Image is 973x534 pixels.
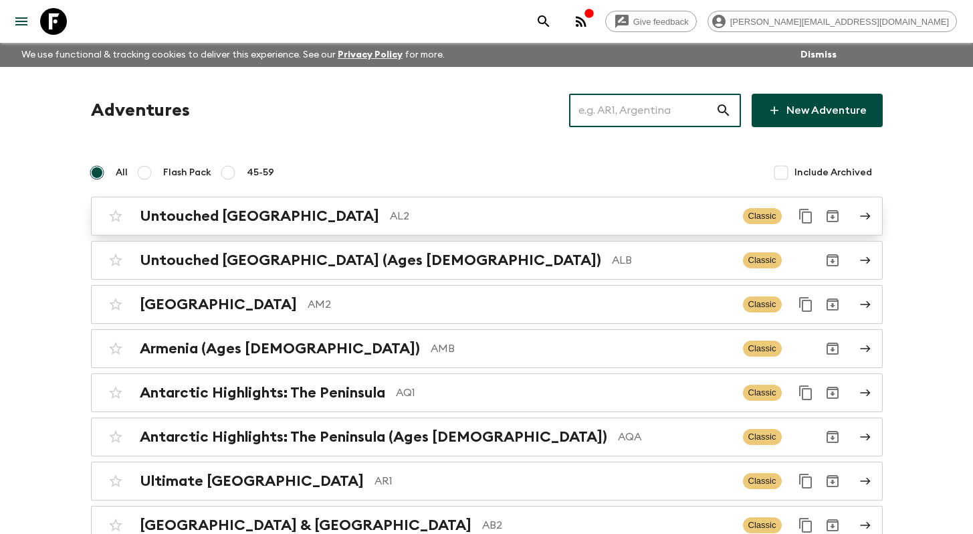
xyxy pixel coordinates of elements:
[819,379,846,406] button: Archive
[819,291,846,318] button: Archive
[605,11,697,32] a: Give feedback
[431,341,732,357] p: AMB
[91,197,883,236] a: Untouched [GEOGRAPHIC_DATA]AL2ClassicDuplicate for 45-59Archive
[91,329,883,368] a: Armenia (Ages [DEMOGRAPHIC_DATA])AMBClassicArchive
[819,424,846,450] button: Archive
[743,517,782,533] span: Classic
[618,429,732,445] p: AQA
[140,296,297,313] h2: [GEOGRAPHIC_DATA]
[140,517,471,534] h2: [GEOGRAPHIC_DATA] & [GEOGRAPHIC_DATA]
[752,94,883,127] a: New Adventure
[792,203,819,230] button: Duplicate for 45-59
[16,43,450,67] p: We use functional & tracking cookies to deliver this experience. See our for more.
[743,208,782,224] span: Classic
[797,46,840,64] button: Dismiss
[569,92,716,129] input: e.g. AR1, Argentina
[140,472,364,490] h2: Ultimate [GEOGRAPHIC_DATA]
[140,428,607,446] h2: Antarctic Highlights: The Peninsula (Ages [DEMOGRAPHIC_DATA])
[792,291,819,318] button: Duplicate for 45-59
[396,385,732,401] p: AQ1
[743,429,782,445] span: Classic
[792,379,819,406] button: Duplicate for 45-59
[91,241,883,280] a: Untouched [GEOGRAPHIC_DATA] (Ages [DEMOGRAPHIC_DATA])ALBClassicArchive
[91,285,883,324] a: [GEOGRAPHIC_DATA]AM2ClassicDuplicate for 45-59Archive
[626,17,696,27] span: Give feedback
[819,203,846,230] button: Archive
[819,335,846,362] button: Archive
[91,373,883,412] a: Antarctic Highlights: The PeninsulaAQ1ClassicDuplicate for 45-59Archive
[743,252,782,268] span: Classic
[743,341,782,357] span: Classic
[91,97,190,124] h1: Adventures
[91,418,883,456] a: Antarctic Highlights: The Peninsula (Ages [DEMOGRAPHIC_DATA])AQAClassicArchive
[116,166,128,179] span: All
[708,11,957,32] div: [PERSON_NAME][EMAIL_ADDRESS][DOMAIN_NAME]
[308,296,732,313] p: AM2
[140,384,385,402] h2: Antarctic Highlights: The Peninsula
[482,517,732,533] p: AB2
[140,340,420,357] h2: Armenia (Ages [DEMOGRAPHIC_DATA])
[792,468,819,495] button: Duplicate for 45-59
[140,252,601,269] h2: Untouched [GEOGRAPHIC_DATA] (Ages [DEMOGRAPHIC_DATA])
[8,8,35,35] button: menu
[723,17,956,27] span: [PERSON_NAME][EMAIL_ADDRESS][DOMAIN_NAME]
[743,473,782,489] span: Classic
[140,207,379,225] h2: Untouched [GEOGRAPHIC_DATA]
[163,166,211,179] span: Flash Pack
[794,166,872,179] span: Include Archived
[530,8,557,35] button: search adventures
[819,247,846,274] button: Archive
[819,468,846,495] button: Archive
[743,296,782,313] span: Classic
[390,208,732,224] p: AL2
[374,473,732,489] p: AR1
[338,50,403,60] a: Privacy Policy
[91,462,883,501] a: Ultimate [GEOGRAPHIC_DATA]AR1ClassicDuplicate for 45-59Archive
[612,252,732,268] p: ALB
[247,166,274,179] span: 45-59
[743,385,782,401] span: Classic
